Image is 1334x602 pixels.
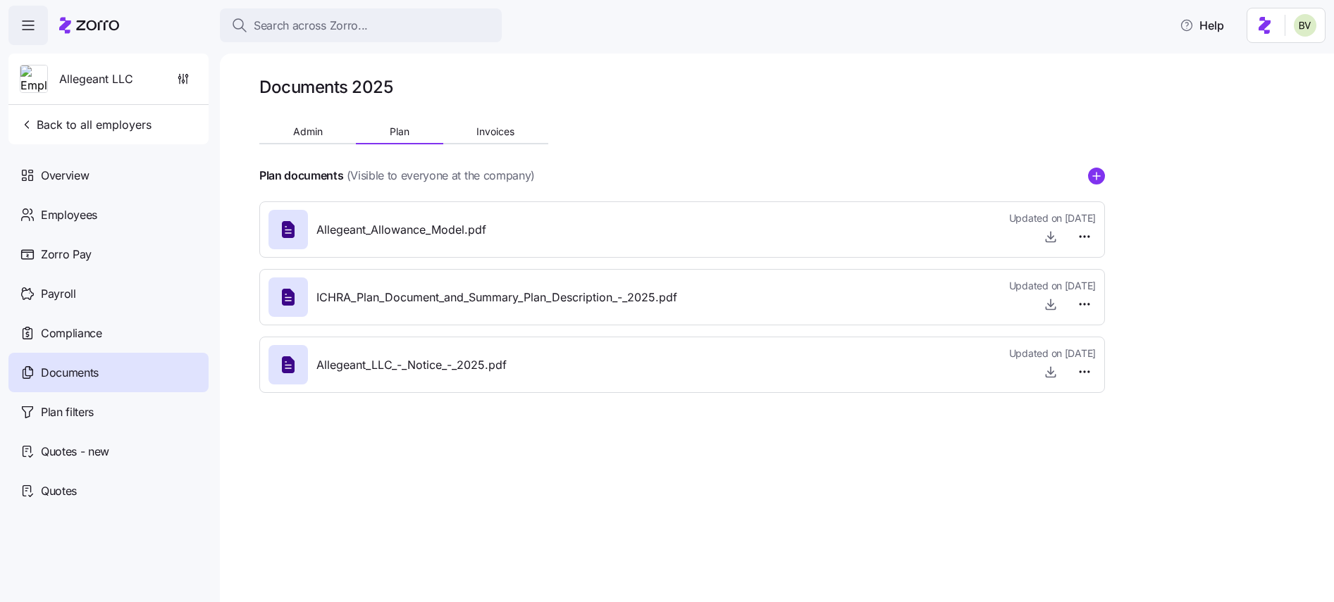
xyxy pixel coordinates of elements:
span: Updated on [DATE] [1009,346,1096,360]
a: Payroll [8,274,209,313]
span: (Visible to everyone at the company) [347,167,535,184]
a: Documents [8,353,209,392]
h1: Documents 2025 [259,76,393,98]
img: Employer logo [20,65,47,94]
a: Quotes [8,471,209,510]
span: Overview [41,167,89,184]
a: Employees [8,195,209,234]
span: Invoices [476,127,514,137]
h4: Plan documents [259,168,344,184]
a: Compliance [8,313,209,353]
span: Plan filters [41,403,94,421]
span: Quotes [41,482,77,500]
span: Back to all employers [20,116,152,133]
span: Search across Zorro... [254,17,368,35]
span: ICHRA_Plan_Document_and_Summary_Plan_Description_-_2025.pdf [316,289,677,306]
span: Updated on [DATE] [1009,211,1096,225]
span: Updated on [DATE] [1009,279,1096,293]
button: Help [1168,11,1235,39]
span: Plan [390,127,409,137]
a: Overview [8,156,209,195]
span: Admin [293,127,323,137]
span: Quotes - new [41,443,109,460]
span: Compliance [41,325,102,342]
span: Payroll [41,285,76,303]
svg: add icon [1088,168,1105,184]
span: Allegeant LLC [59,70,133,88]
img: 676487ef2089eb4995defdc85707b4f5 [1294,14,1316,37]
span: Allegeant_LLC_-_Notice_-_2025.pdf [316,356,507,374]
button: Search across Zorro... [220,8,502,42]
a: Zorro Pay [8,234,209,274]
button: Back to all employers [14,111,157,139]
span: Allegeant_Allowance_Model.pdf [316,221,486,239]
span: Help [1180,17,1224,34]
span: Employees [41,206,97,224]
a: Quotes - new [8,432,209,471]
a: Plan filters [8,392,209,432]
span: Zorro Pay [41,246,92,263]
span: Documents [41,364,99,382]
